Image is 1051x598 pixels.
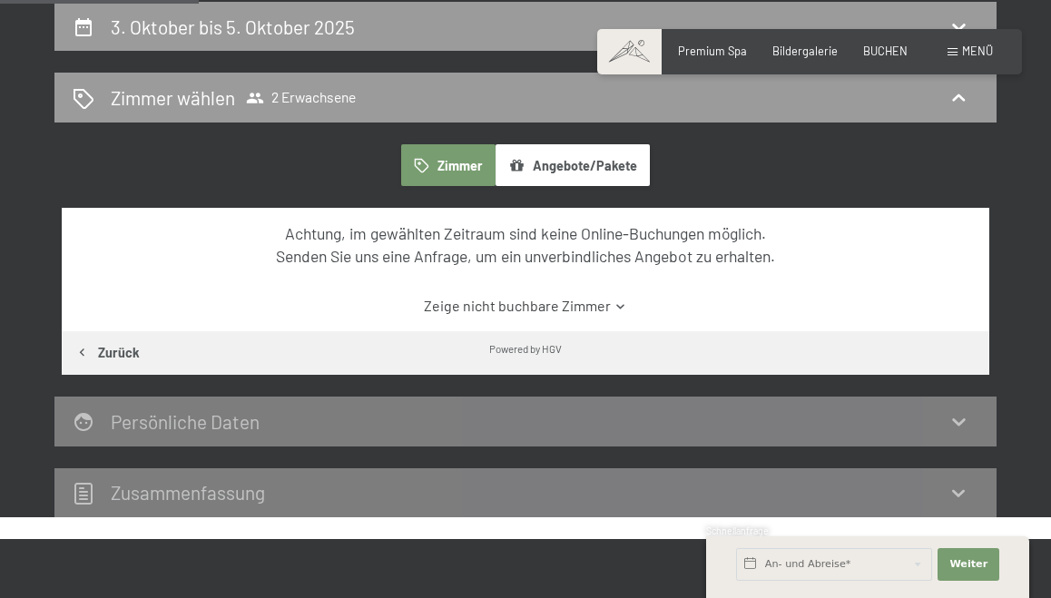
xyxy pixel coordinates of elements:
div: Powered by HGV [489,341,562,356]
h2: Persönliche Daten [111,410,260,433]
span: Weiter [949,557,987,572]
button: Zimmer [401,144,496,186]
h2: 3. Oktober bis 5. Oktober 2025 [111,15,355,38]
a: Zeige nicht buchbare Zimmer [90,296,962,316]
button: Weiter [938,548,999,581]
span: Schnellanfrage [706,525,769,536]
a: Premium Spa [678,44,747,58]
span: 2 Erwachsene [246,89,356,107]
button: Angebote/Pakete [496,144,650,186]
h2: Zimmer wählen [111,84,235,111]
a: BUCHEN [863,44,908,58]
div: Achtung, im gewählten Zeitraum sind keine Online-Buchungen möglich. Senden Sie uns eine Anfrage, ... [90,222,962,267]
span: Menü [962,44,993,58]
a: Bildergalerie [772,44,838,58]
button: Zurück [62,331,152,375]
h2: Zusammen­fassung [111,481,265,504]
